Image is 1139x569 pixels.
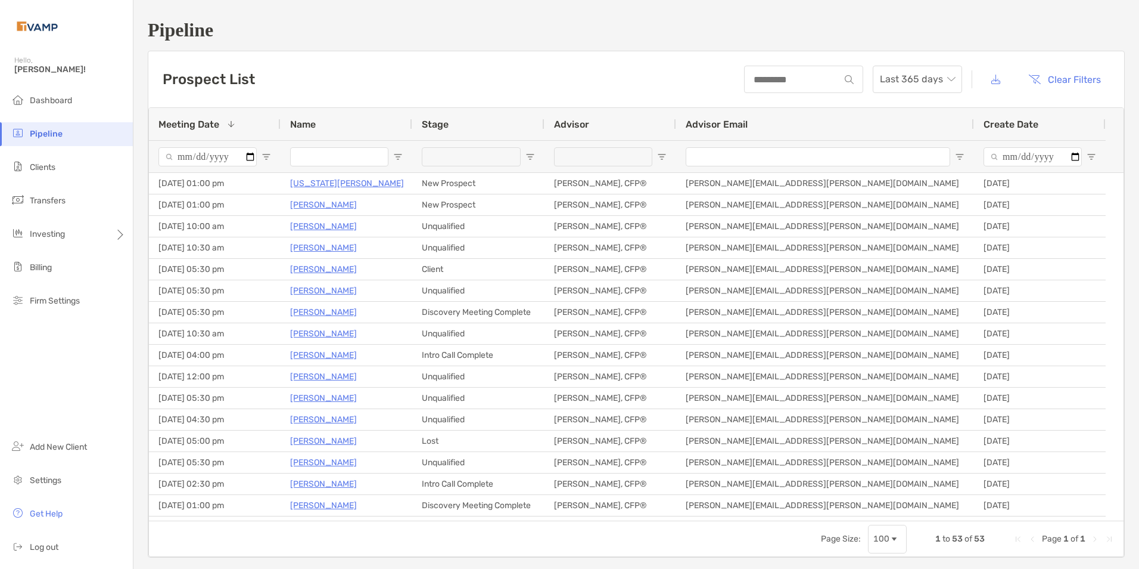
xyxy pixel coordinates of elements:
input: Create Date Filter Input [984,147,1082,166]
div: [PERSON_NAME][EMAIL_ADDRESS][PERSON_NAME][DOMAIN_NAME] [676,302,974,323]
div: [PERSON_NAME][EMAIL_ADDRESS][PERSON_NAME][DOMAIN_NAME] [676,431,974,452]
div: [PERSON_NAME][EMAIL_ADDRESS][PERSON_NAME][DOMAIN_NAME] [676,259,974,280]
div: [DATE] [974,366,1106,387]
div: [DATE] [974,237,1106,258]
div: [DATE] 01:00 pm [149,495,281,516]
div: Discovery Meeting Complete [412,495,544,516]
a: [PERSON_NAME] [290,197,357,212]
div: [PERSON_NAME], CFP® [544,431,676,452]
span: Billing [30,262,52,273]
div: [DATE] 02:30 pm [149,474,281,494]
div: [DATE] 05:00 pm [149,431,281,452]
p: [PERSON_NAME] [290,240,357,255]
p: [PERSON_NAME] [290,519,357,534]
div: [PERSON_NAME][EMAIL_ADDRESS][PERSON_NAME][DOMAIN_NAME] [676,280,974,301]
div: [PERSON_NAME], CFP® [544,173,676,194]
div: [DATE] [974,474,1106,494]
a: [PERSON_NAME] [290,326,357,341]
p: [PERSON_NAME] [290,262,357,277]
div: [PERSON_NAME], CFP® [544,474,676,494]
div: Lost [412,431,544,452]
div: [DATE] 10:00 am [149,216,281,237]
div: [PERSON_NAME], CFP® [544,495,676,516]
div: Discovery Meeting Complete [412,302,544,323]
span: Clients [30,162,55,172]
div: Unqualified [412,409,544,430]
div: [DATE] [974,280,1106,301]
span: Settings [30,475,61,485]
img: logout icon [11,539,25,553]
div: [PERSON_NAME], CFP® [544,259,676,280]
img: investing icon [11,226,25,240]
img: billing icon [11,259,25,274]
img: get-help icon [11,506,25,520]
button: Open Filter Menu [1087,152,1096,162]
span: of [1070,534,1078,544]
div: [PERSON_NAME][EMAIL_ADDRESS][PERSON_NAME][DOMAIN_NAME] [676,517,974,537]
h3: Prospect List [163,71,255,88]
div: [PERSON_NAME][EMAIL_ADDRESS][PERSON_NAME][DOMAIN_NAME] [676,345,974,366]
div: [PERSON_NAME][EMAIL_ADDRESS][PERSON_NAME][DOMAIN_NAME] [676,452,974,473]
span: 1 [1063,534,1069,544]
span: 1 [935,534,941,544]
div: [DATE] [974,431,1106,452]
img: clients icon [11,159,25,174]
div: Unqualified [412,452,544,473]
div: [DATE] 12:00 pm [149,366,281,387]
button: Open Filter Menu [262,152,271,162]
div: [DATE] [974,173,1106,194]
div: [PERSON_NAME][EMAIL_ADDRESS][PERSON_NAME][DOMAIN_NAME] [676,409,974,430]
div: [PERSON_NAME], CFP® [544,345,676,366]
img: dashboard icon [11,92,25,107]
button: Open Filter Menu [955,152,964,162]
div: [PERSON_NAME], CFP® [544,517,676,537]
div: [PERSON_NAME], CFP® [544,452,676,473]
span: Dashboard [30,95,72,106]
span: [PERSON_NAME]! [14,64,126,75]
span: Advisor [554,119,589,130]
div: [DATE] [974,216,1106,237]
div: [PERSON_NAME], CFP® [544,388,676,409]
div: [PERSON_NAME][EMAIL_ADDRESS][PERSON_NAME][DOMAIN_NAME] [676,323,974,344]
div: [DATE] [974,259,1106,280]
div: First Page [1013,534,1023,544]
span: Stage [422,119,449,130]
span: 1 [1080,534,1085,544]
div: [DATE] 01:00 pm [149,173,281,194]
span: 53 [974,534,985,544]
a: [PERSON_NAME] [290,348,357,363]
div: [DATE] [974,409,1106,430]
div: [DATE] 05:00 pm [149,517,281,537]
img: firm-settings icon [11,293,25,307]
div: Unqualified [412,388,544,409]
span: to [942,534,950,544]
div: [DATE] [974,345,1106,366]
a: [PERSON_NAME] [290,434,357,449]
span: Advisor Email [686,119,748,130]
div: [DATE] 01:00 pm [149,194,281,215]
div: [PERSON_NAME], CFP® [544,216,676,237]
div: New Prospect [412,194,544,215]
div: [PERSON_NAME][EMAIL_ADDRESS][PERSON_NAME][DOMAIN_NAME] [676,474,974,494]
p: [US_STATE][PERSON_NAME] [290,176,404,191]
p: [PERSON_NAME] [290,412,357,427]
p: [PERSON_NAME] [290,283,357,298]
div: [DATE] 04:30 pm [149,409,281,430]
div: [PERSON_NAME], CFP® [544,280,676,301]
div: [PERSON_NAME][EMAIL_ADDRESS][PERSON_NAME][DOMAIN_NAME] [676,388,974,409]
div: [PERSON_NAME], CFP® [544,302,676,323]
a: [PERSON_NAME] [290,498,357,513]
a: [PERSON_NAME] [290,305,357,320]
img: input icon [845,75,854,84]
a: [PERSON_NAME] [290,391,357,406]
button: Open Filter Menu [393,152,403,162]
div: [PERSON_NAME][EMAIL_ADDRESS][PERSON_NAME][DOMAIN_NAME] [676,194,974,215]
span: Log out [30,542,58,552]
span: 53 [952,534,963,544]
input: Advisor Email Filter Input [686,147,950,166]
img: transfers icon [11,193,25,207]
input: Name Filter Input [290,147,388,166]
